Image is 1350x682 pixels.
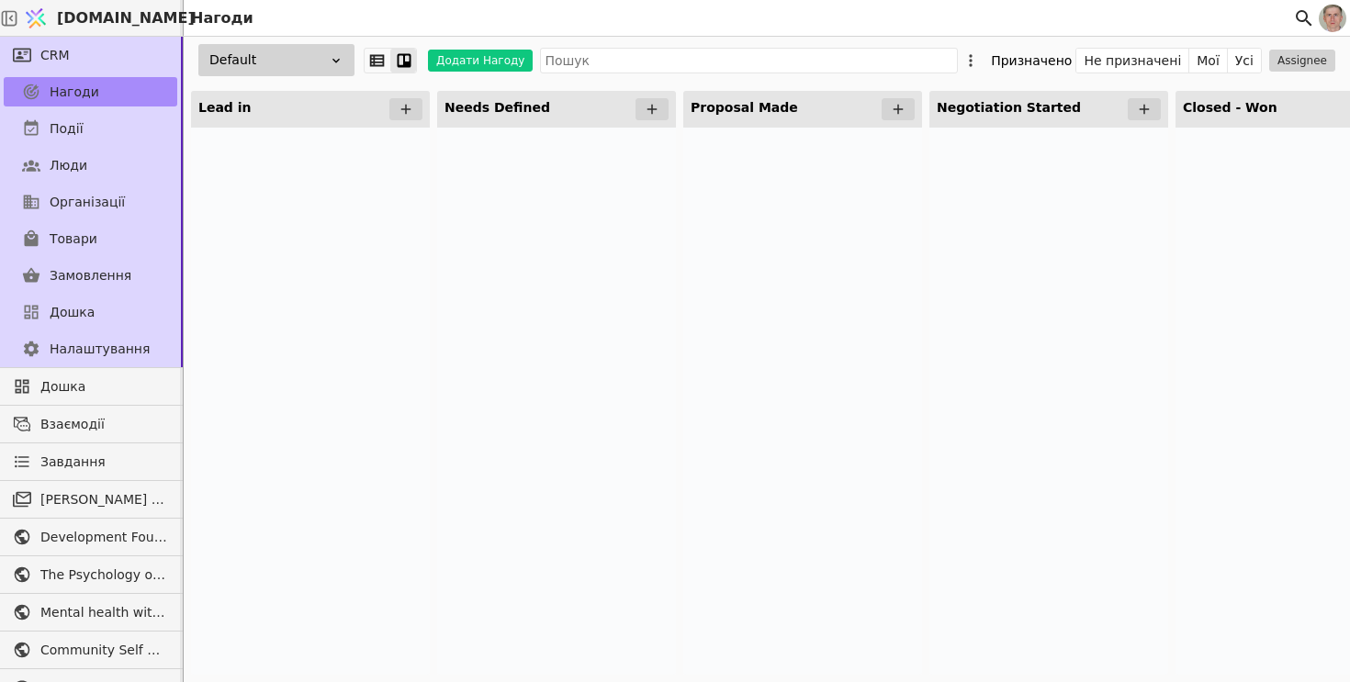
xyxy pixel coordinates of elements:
span: Замовлення [50,266,131,285]
a: Додати Нагоду [417,50,533,72]
a: Mental health without prejudice project [4,598,177,627]
a: Дошка [4,372,177,401]
img: Logo [22,1,50,36]
span: Організації [50,193,125,212]
span: [DOMAIN_NAME] [57,7,195,29]
a: CRM [4,40,177,70]
a: Завдання [4,447,177,476]
a: Налаштування [4,334,177,363]
span: Lead in [198,100,252,115]
a: Товари [4,224,177,253]
button: Усі [1228,48,1261,73]
span: Дошка [40,377,168,397]
a: Нагоди [4,77,177,106]
span: Взаємодії [40,415,168,434]
span: Дошка [50,303,95,322]
a: Організації [4,187,177,217]
a: Development Foundation [4,522,177,552]
span: Mental health without prejudice project [40,603,168,622]
a: Люди [4,151,177,180]
h2: Нагоди [184,7,253,29]
button: Додати Нагоду [428,50,533,72]
span: Development Foundation [40,528,168,547]
span: CRM [40,46,70,65]
button: Не призначені [1076,48,1189,73]
input: Пошук [540,48,958,73]
span: Proposal Made [691,100,798,115]
span: Closed - Won [1183,100,1277,115]
a: Дошка [4,297,177,327]
span: Needs Defined [444,100,550,115]
a: Взаємодії [4,409,177,439]
div: Призначено [991,48,1072,73]
a: Події [4,114,177,143]
button: Assignee [1269,50,1335,72]
button: Мої [1189,48,1228,73]
span: Події [50,119,84,139]
span: Товари [50,229,97,249]
div: Default [198,44,354,76]
a: Community Self Help [4,635,177,665]
img: 1560949290925-CROPPED-IMG_0201-2-.jpg [1319,5,1346,32]
span: Negotiation Started [937,100,1081,115]
span: Налаштування [50,340,150,359]
span: Нагоди [50,83,99,102]
span: Завдання [40,453,106,472]
a: The Psychology of War [4,560,177,589]
span: Люди [50,156,87,175]
span: [PERSON_NAME] розсилки [40,490,168,509]
span: Community Self Help [40,641,168,660]
a: [DOMAIN_NAME] [18,1,184,36]
a: Замовлення [4,261,177,290]
a: [PERSON_NAME] розсилки [4,485,177,514]
span: The Psychology of War [40,565,168,585]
